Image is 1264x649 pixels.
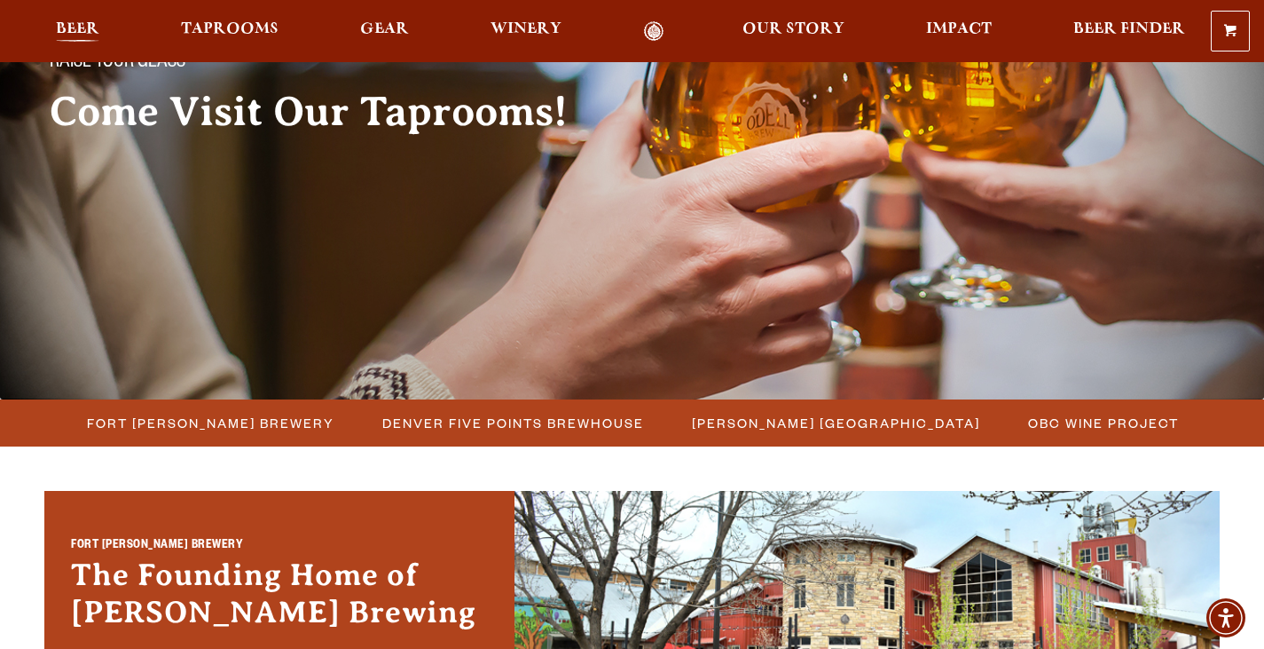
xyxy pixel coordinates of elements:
[742,22,844,36] span: Our Story
[382,410,644,436] span: Denver Five Points Brewhouse
[1062,21,1197,42] a: Beer Finder
[44,21,111,42] a: Beer
[50,90,603,134] h2: Come Visit Our Taprooms!
[1028,410,1179,436] span: OBC Wine Project
[1206,598,1245,637] div: Accessibility Menu
[926,22,992,36] span: Impact
[491,22,561,36] span: Winery
[349,21,420,42] a: Gear
[479,21,573,42] a: Winery
[56,22,99,36] span: Beer
[915,21,1003,42] a: Impact
[681,410,989,436] a: [PERSON_NAME] [GEOGRAPHIC_DATA]
[50,52,185,75] span: Raise your glass
[692,410,980,436] span: [PERSON_NAME] [GEOGRAPHIC_DATA]
[372,410,653,436] a: Denver Five Points Brewhouse
[1017,410,1188,436] a: OBC Wine Project
[71,557,488,640] h3: The Founding Home of [PERSON_NAME] Brewing
[1073,22,1185,36] span: Beer Finder
[71,537,488,558] h2: Fort [PERSON_NAME] Brewery
[87,410,334,436] span: Fort [PERSON_NAME] Brewery
[169,21,290,42] a: Taprooms
[620,21,687,42] a: Odell Home
[181,22,279,36] span: Taprooms
[731,21,856,42] a: Our Story
[360,22,409,36] span: Gear
[76,410,343,436] a: Fort [PERSON_NAME] Brewery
